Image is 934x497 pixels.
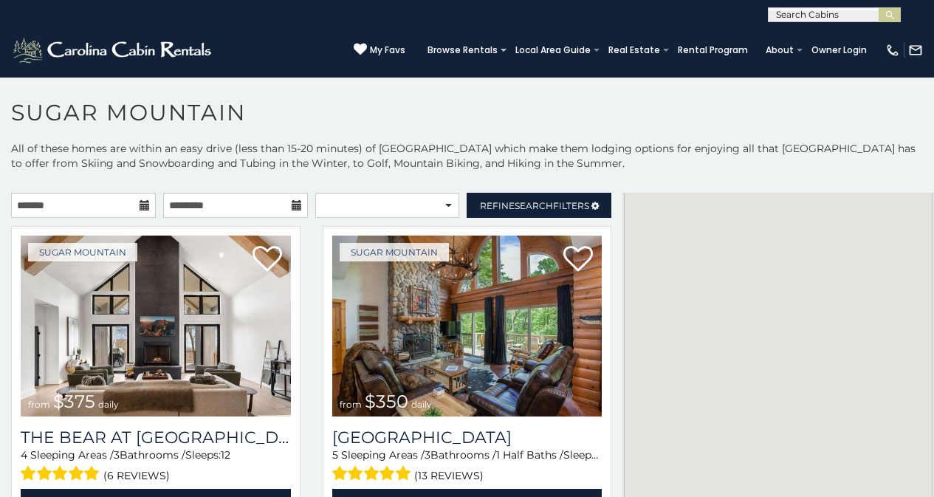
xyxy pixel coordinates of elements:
[332,236,602,417] a: Grouse Moor Lodge from $350 daily
[425,448,430,462] span: 3
[599,448,608,462] span: 12
[340,243,449,261] a: Sugar Mountain
[332,236,602,417] img: Grouse Moor Lodge
[908,43,923,58] img: mail-regular-white.png
[411,399,432,410] span: daily
[21,236,291,417] img: The Bear At Sugar Mountain
[21,448,27,462] span: 4
[98,399,119,410] span: daily
[758,40,801,61] a: About
[253,244,282,275] a: Add to favorites
[28,399,50,410] span: from
[480,200,589,211] span: Refine Filters
[103,466,170,485] span: (6 reviews)
[496,448,563,462] span: 1 Half Baths /
[508,40,598,61] a: Local Area Guide
[804,40,874,61] a: Owner Login
[365,391,408,412] span: $350
[21,428,291,448] a: The Bear At [GEOGRAPHIC_DATA]
[21,236,291,417] a: The Bear At Sugar Mountain from $375 daily
[114,448,120,462] span: 3
[515,200,553,211] span: Search
[670,40,755,61] a: Rental Program
[370,44,405,57] span: My Favs
[340,399,362,410] span: from
[221,448,230,462] span: 12
[601,40,667,61] a: Real Estate
[332,428,602,448] a: [GEOGRAPHIC_DATA]
[21,428,291,448] h3: The Bear At Sugar Mountain
[53,391,95,412] span: $375
[332,448,602,485] div: Sleeping Areas / Bathrooms / Sleeps:
[563,244,593,275] a: Add to favorites
[332,428,602,448] h3: Grouse Moor Lodge
[21,448,291,485] div: Sleeping Areas / Bathrooms / Sleeps:
[467,193,611,218] a: RefineSearchFilters
[354,43,405,58] a: My Favs
[885,43,900,58] img: phone-regular-white.png
[414,466,484,485] span: (13 reviews)
[332,448,338,462] span: 5
[28,243,137,261] a: Sugar Mountain
[420,40,505,61] a: Browse Rentals
[11,35,216,65] img: White-1-2.png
